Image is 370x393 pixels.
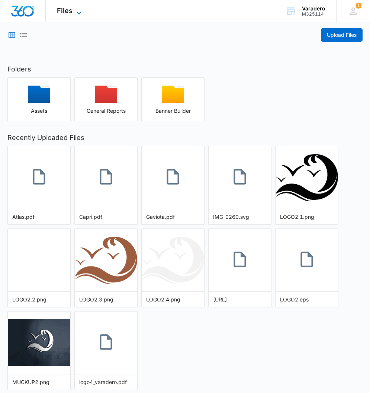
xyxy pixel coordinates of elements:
button: Upload Files [321,28,363,42]
button: List View [19,31,28,39]
img: LOGO2.4.png [142,237,204,284]
img: MUCKUP2.png [8,319,70,366]
span: Upload Files [327,31,357,39]
div: Atlas.pdf [12,213,66,221]
button: Banner Builder [141,77,205,121]
div: LOGO2.3.png [79,295,133,303]
span: 1 [355,3,361,9]
div: account name [302,6,325,12]
button: Grid View [7,31,16,39]
button: General Reports [74,77,138,121]
div: LOGO2.1.png [280,213,334,221]
div: MUCKUP2.png [12,378,66,386]
div: Capri.pdf [79,213,133,221]
div: logo4_varadero.pdf [79,378,133,386]
img: LOGO2.3.png [75,237,137,284]
h2: Folders [7,64,363,74]
button: Assets [7,77,71,121]
div: account id [302,12,325,17]
div: LOGO2.2.png [12,295,66,303]
img: LOGO2.2.png [8,237,70,284]
div: LOGO2.eps [280,295,334,303]
img: LOGO2.1.png [276,154,338,201]
div: notifications count [355,3,361,9]
span: Files [57,7,73,15]
div: LOGO2.4.png [146,295,200,303]
div: General Reports [75,108,137,114]
div: Assets [8,108,70,114]
h2: Recently Uploaded Files [7,132,363,143]
div: IMG_0260.svg [213,213,267,221]
div: Gaviota.pdf [146,213,200,221]
div: Banner Builder [142,108,204,114]
div: [URL] [213,295,267,303]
